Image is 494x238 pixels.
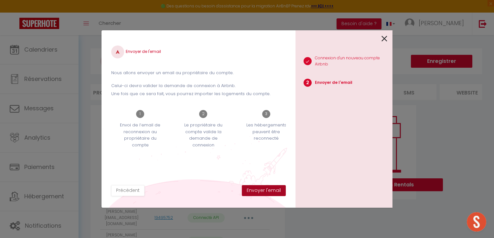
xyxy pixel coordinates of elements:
[111,91,286,97] p: Une fois que ce sera fait, vous pourrez importer les logements du compte.
[199,110,207,118] span: 2
[111,83,286,89] p: Celui-ci devra valider la demande de connexion à Airbnb.
[111,70,286,76] p: Nous allons envoyer un email au propriétaire du compte.
[467,212,486,232] div: Ouvrir le chat
[111,45,286,58] h4: Envoyer de l'email
[242,122,291,142] p: Les hébergements peuvent être reconnecté
[242,185,286,196] button: Envoyer l'email
[115,122,165,148] p: Envoi de l’email de reconnexion au propriétaire du compte
[136,110,144,118] span: 1
[315,55,393,67] p: Connexion d'un nouveau compte Airbnb
[111,185,145,196] button: Précédent
[315,80,352,86] p: Envoyer de l'email
[262,110,270,118] span: 3
[304,79,312,87] span: 2
[178,122,228,148] p: Le propriétaire du compte valide la demande de connexion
